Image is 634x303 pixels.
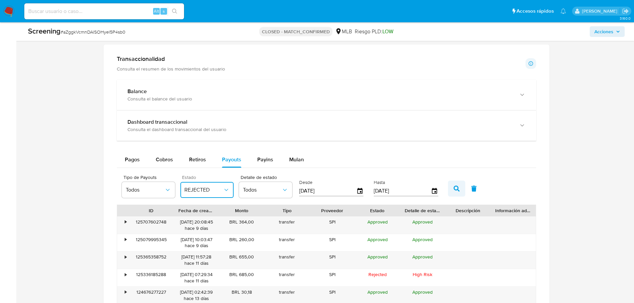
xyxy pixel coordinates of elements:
span: s [163,8,165,14]
span: LOW [382,28,393,35]
button: search-icon [168,7,181,16]
span: # aZggkVcmnDAISOHyel5P4sb0 [61,29,125,35]
span: 3.160.0 [620,16,631,21]
span: Accesos rápidos [517,8,554,15]
span: Acciones [594,26,613,37]
span: Alt [154,8,159,14]
input: Buscar usuario o caso... [24,7,184,16]
b: Screening [28,26,61,36]
a: Notificaciones [560,8,566,14]
button: Acciones [590,26,625,37]
span: Riesgo PLD: [355,28,393,35]
p: nicolas.tyrkiel@mercadolibre.com [582,8,620,14]
p: CLOSED - MATCH_CONFIRMED [259,27,332,36]
div: MLB [335,28,352,35]
a: Salir [622,8,629,15]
